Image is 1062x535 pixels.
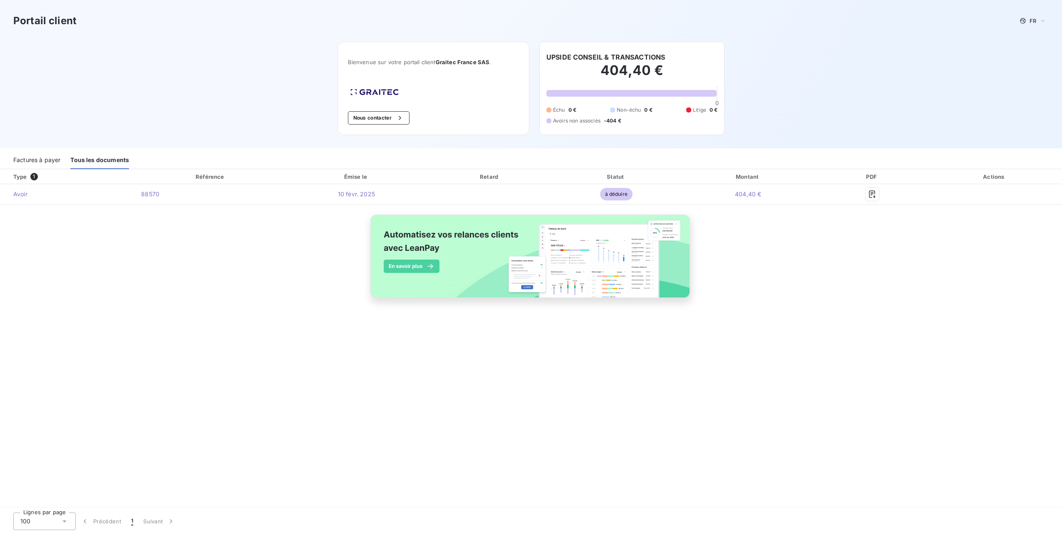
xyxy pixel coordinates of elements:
[8,172,133,181] div: Type
[338,190,375,197] span: 10 févr. 2025
[363,210,699,312] img: banner
[710,106,717,114] span: 0 €
[819,172,926,181] div: PDF
[141,190,159,197] span: 88570
[546,62,717,87] h2: 404,40 €
[680,172,816,181] div: Montant
[138,512,180,530] button: Suivant
[556,172,677,181] div: Statut
[30,173,38,180] span: 1
[1030,17,1036,24] span: FR
[604,117,621,125] span: -404 €
[568,106,576,114] span: 0 €
[644,106,652,114] span: 0 €
[715,100,719,106] span: 0
[929,172,1060,181] div: Actions
[735,190,761,197] span: 404,40 €
[348,59,519,65] span: Bienvenue sur votre portail client .
[600,188,633,200] span: à déduire
[126,512,138,530] button: 1
[348,111,409,125] button: Nous contacter
[20,517,30,525] span: 100
[693,106,706,114] span: Litige
[70,152,129,169] div: Tous les documents
[7,190,128,198] span: Avoir
[553,117,600,125] span: Avoirs non associés
[131,517,133,525] span: 1
[76,512,126,530] button: Précédent
[436,59,490,65] span: Graitec France SAS
[288,172,424,181] div: Émise le
[196,173,224,180] div: Référence
[617,106,641,114] span: Non-échu
[546,52,665,62] h6: UPSIDE CONSEIL & TRANSACTIONS
[13,13,77,28] h3: Portail client
[348,86,401,98] img: Company logo
[13,152,60,169] div: Factures à payer
[553,106,565,114] span: Échu
[428,172,552,181] div: Retard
